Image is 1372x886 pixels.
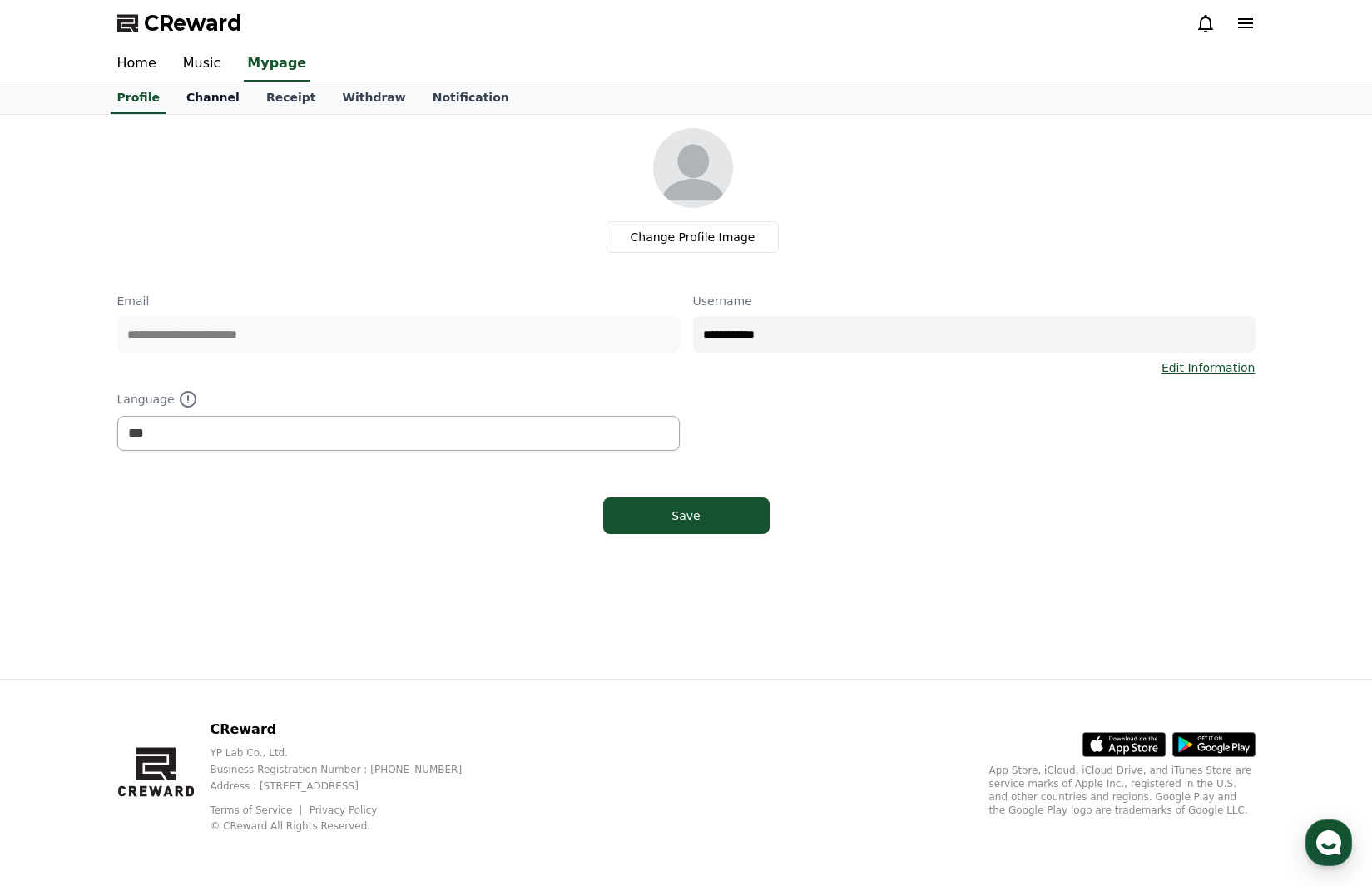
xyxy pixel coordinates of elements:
p: YP Lab Co., Ltd. [210,746,488,760]
p: © CReward All Rights Reserved. [210,819,488,833]
p: App Store, iCloud, iCloud Drive, and iTunes Store are service marks of Apple Inc., registered in ... [989,764,1256,817]
label: Change Profile Image [607,221,780,253]
a: Mypage [244,47,310,82]
span: CReward [144,10,242,37]
a: Privacy Policy [310,804,378,816]
img: profile_image [653,128,733,208]
a: Settings [215,527,319,569]
a: Home [5,527,110,569]
p: Language [117,389,680,409]
a: Messages [110,527,215,569]
a: Receipt [253,82,329,114]
a: Edit Information [1161,359,1256,376]
div: Save [636,507,736,524]
span: Messages [138,553,187,567]
p: Address : [STREET_ADDRESS] [210,780,488,793]
button: Save [603,497,770,534]
p: Email [117,293,680,309]
p: Username [693,293,1256,309]
p: CReward [210,720,488,740]
span: Settings [246,552,287,566]
a: CReward [117,10,242,37]
a: Notification [419,82,523,114]
a: Channel [173,82,253,114]
a: Withdraw [329,82,419,114]
a: Home [104,47,170,82]
span: Home [42,552,72,566]
a: Profile [111,82,166,114]
a: Music [170,47,235,82]
p: Business Registration Number : [PHONE_NUMBER] [210,763,488,776]
a: Terms of Service [210,804,305,816]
